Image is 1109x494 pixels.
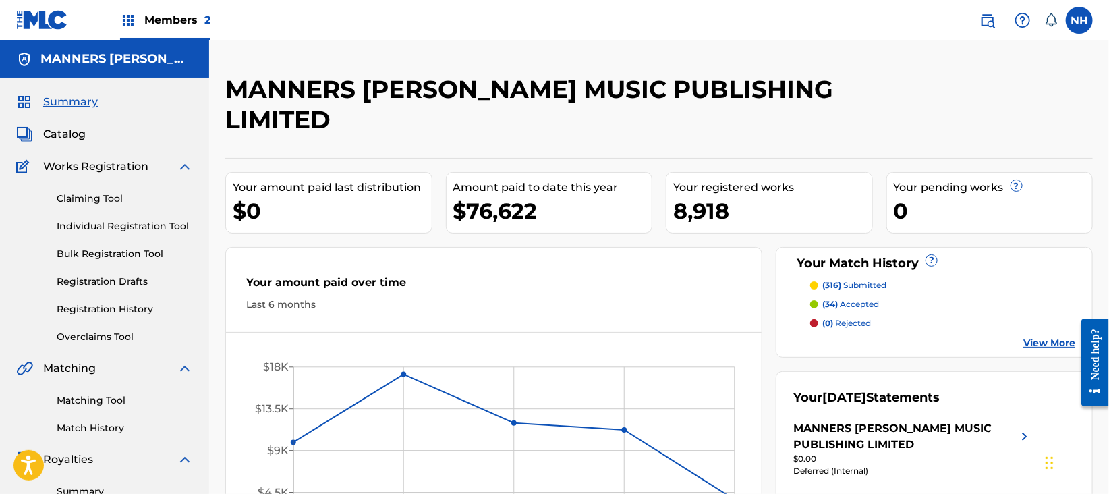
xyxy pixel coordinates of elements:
div: $0 [233,196,432,226]
img: help [1015,12,1031,28]
div: 8,918 [673,196,872,226]
img: right chevron icon [1017,420,1033,453]
p: accepted [822,298,879,310]
div: User Menu [1066,7,1093,34]
span: Works Registration [43,159,148,175]
div: Your registered works [673,180,872,196]
span: 2 [204,13,210,26]
span: ? [1011,180,1022,191]
span: ? [926,255,937,266]
div: Help [1009,7,1036,34]
a: (316) submitted [810,279,1075,292]
span: (0) [822,318,833,328]
span: Royalties [43,451,93,468]
a: Matching Tool [57,393,193,408]
a: CatalogCatalog [16,126,86,142]
span: [DATE] [822,390,866,405]
div: Deferred (Internal) [793,465,1033,477]
img: Summary [16,94,32,110]
a: Individual Registration Tool [57,219,193,234]
h5: MANNERS MCDADE MUSIC PUBLISHING LIMITED [40,51,193,67]
iframe: Chat Widget [1042,429,1109,494]
a: Registration History [57,302,193,317]
div: Notifications [1044,13,1058,27]
img: MLC Logo [16,10,68,30]
a: (0) rejected [810,317,1075,329]
span: (316) [822,280,841,290]
span: Matching [43,360,96,377]
a: MANNERS [PERSON_NAME] MUSIC PUBLISHING LIMITEDright chevron icon$0.00Deferred (Internal) [793,420,1033,477]
iframe: Resource Center [1071,308,1109,416]
img: expand [177,451,193,468]
span: Summary [43,94,98,110]
img: Catalog [16,126,32,142]
img: expand [177,159,193,175]
a: Claiming Tool [57,192,193,206]
img: Accounts [16,51,32,67]
div: Drag [1046,443,1054,483]
div: $0.00 [793,453,1033,465]
a: Match History [57,421,193,435]
a: Public Search [974,7,1001,34]
a: Overclaims Tool [57,330,193,344]
div: Your pending works [894,180,1093,196]
tspan: $9K [267,445,289,458]
span: (34) [822,299,838,309]
div: MANNERS [PERSON_NAME] MUSIC PUBLISHING LIMITED [793,420,1017,453]
img: search [979,12,996,28]
a: View More [1023,336,1075,350]
a: (34) accepted [810,298,1075,310]
div: Your Statements [793,389,940,407]
img: expand [177,360,193,377]
tspan: $13.5K [255,403,289,416]
div: 0 [894,196,1093,226]
div: Your amount paid over time [246,275,741,298]
img: Matching [16,360,33,377]
p: rejected [822,317,871,329]
h2: MANNERS [PERSON_NAME] MUSIC PUBLISHING LIMITED [225,74,893,135]
img: Works Registration [16,159,34,175]
tspan: $18K [263,361,289,374]
a: Bulk Registration Tool [57,247,193,261]
div: Your amount paid last distribution [233,180,432,196]
img: Royalties [16,451,32,468]
a: Registration Drafts [57,275,193,289]
div: Last 6 months [246,298,741,312]
span: Catalog [43,126,86,142]
p: submitted [822,279,886,292]
div: Amount paid to date this year [453,180,652,196]
a: SummarySummary [16,94,98,110]
div: Your Match History [793,254,1075,273]
span: Members [144,12,210,28]
img: Top Rightsholders [120,12,136,28]
div: $76,622 [453,196,652,226]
